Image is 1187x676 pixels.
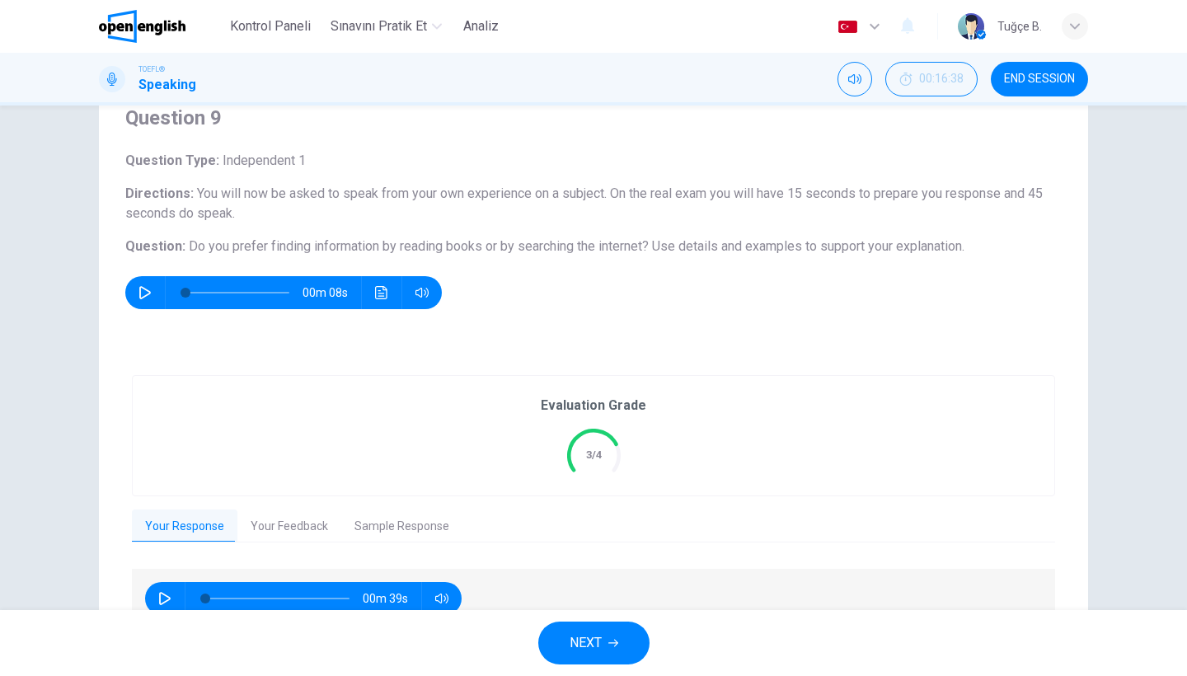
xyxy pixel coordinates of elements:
[837,21,858,33] img: tr
[341,509,462,544] button: Sample Response
[331,16,427,36] span: Sınavını Pratik Et
[919,73,964,86] span: 00:16:38
[837,62,872,96] div: Mute
[570,631,602,655] span: NEXT
[237,509,341,544] button: Your Feedback
[455,12,508,41] button: Analiz
[538,622,650,664] button: NEXT
[223,12,317,41] button: Kontrol Paneli
[541,396,646,415] h6: Evaluation Grade
[997,16,1042,36] div: Tuğçe B.
[125,185,1043,221] span: You will now be asked to speak from your own experience on a subject. On the real exam you will h...
[132,509,237,544] button: Your Response
[586,448,602,461] text: 3/4
[125,151,1062,171] h6: Question Type :
[125,105,1062,131] h4: Question 9
[652,238,964,254] span: Use details and examples to support your explanation.
[368,276,395,309] button: Ses transkripsiyonunu görmek için tıklayın
[138,75,196,95] h1: Speaking
[958,13,984,40] img: Profile picture
[463,16,499,36] span: Analiz
[303,276,361,309] span: 00m 08s
[99,10,185,43] img: OpenEnglish logo
[230,16,311,36] span: Kontrol Paneli
[132,509,1055,544] div: basic tabs example
[138,63,165,75] span: TOEFL®
[125,237,1062,256] h6: Question :
[219,153,306,168] span: Independent 1
[363,582,421,615] span: 00m 39s
[1004,73,1075,86] span: END SESSION
[99,10,223,43] a: OpenEnglish logo
[189,238,649,254] span: Do you prefer finding information by reading books or by searching the internet?
[324,12,448,41] button: Sınavını Pratik Et
[125,184,1062,223] h6: Directions :
[885,62,978,96] div: Hide
[991,62,1088,96] button: END SESSION
[885,62,978,96] button: 00:16:38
